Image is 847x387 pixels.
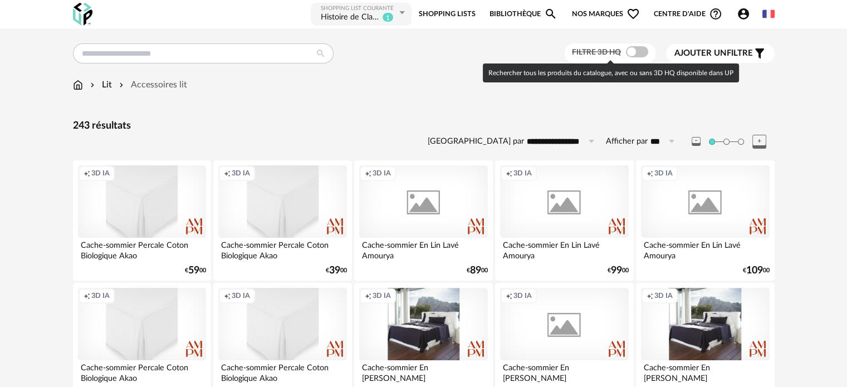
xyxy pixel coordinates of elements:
[495,160,633,281] a: Creation icon 3D IA Cache-sommier En Lin Lavé Amourya €9900
[762,8,775,20] img: fr
[654,291,673,300] span: 3D IA
[88,79,112,91] div: Lit
[709,7,722,21] span: Help Circle Outline icon
[365,291,371,300] span: Creation icon
[78,238,206,260] div: Cache-sommier Percale Coton Biologique Akao
[91,291,110,300] span: 3D IA
[654,7,722,21] span: Centre d'aideHelp Circle Outline icon
[84,169,90,178] span: Creation icon
[470,267,481,275] span: 89
[506,291,512,300] span: Creation icon
[428,136,524,147] label: [GEOGRAPHIC_DATA] par
[641,360,769,383] div: Cache-sommier En [PERSON_NAME]
[213,160,351,281] a: Creation icon 3D IA Cache-sommier Percale Coton Biologique Akao €3900
[329,267,340,275] span: 39
[674,48,753,59] span: filtre
[73,120,775,133] div: 243 résultats
[500,238,628,260] div: Cache-sommier En Lin Lavé Amourya
[606,136,648,147] label: Afficher par
[73,160,211,281] a: Creation icon 3D IA Cache-sommier Percale Coton Biologique Akao €5900
[359,360,487,383] div: Cache-sommier En [PERSON_NAME]
[654,169,673,178] span: 3D IA
[382,12,394,22] sup: 1
[321,12,380,23] div: Histoire de Clarté
[746,267,763,275] span: 109
[674,49,727,57] span: Ajouter un
[232,169,250,178] span: 3D IA
[544,7,557,21] span: Magnify icon
[647,291,653,300] span: Creation icon
[513,291,532,300] span: 3D IA
[78,360,206,383] div: Cache-sommier Percale Coton Biologique Akao
[737,7,755,21] span: Account Circle icon
[489,2,557,27] a: BibliothèqueMagnify icon
[743,267,770,275] div: € 00
[73,79,83,91] img: svg+xml;base64,PHN2ZyB3aWR0aD0iMTYiIGhlaWdodD0iMTciIHZpZXdCb3g9IjAgMCAxNiAxNyIgZmlsbD0ibm9uZSIgeG...
[365,169,371,178] span: Creation icon
[611,267,622,275] span: 99
[572,48,621,56] span: Filtre 3D HQ
[218,238,346,260] div: Cache-sommier Percale Coton Biologique Akao
[572,2,640,27] span: Nos marques
[666,44,775,63] button: Ajouter unfiltre Filter icon
[188,267,199,275] span: 59
[626,7,640,21] span: Heart Outline icon
[467,267,488,275] div: € 00
[373,169,391,178] span: 3D IA
[641,238,769,260] div: Cache-sommier En Lin Lavé Amourya
[373,291,391,300] span: 3D IA
[359,238,487,260] div: Cache-sommier En Lin Lavé Amourya
[84,291,90,300] span: Creation icon
[419,2,476,27] a: Shopping Lists
[753,47,766,60] span: Filter icon
[647,169,653,178] span: Creation icon
[185,267,206,275] div: € 00
[232,291,250,300] span: 3D IA
[224,291,231,300] span: Creation icon
[354,160,492,281] a: Creation icon 3D IA Cache-sommier En Lin Lavé Amourya €8900
[608,267,629,275] div: € 00
[326,267,347,275] div: € 00
[218,360,346,383] div: Cache-sommier Percale Coton Biologique Akao
[483,63,739,82] div: Rechercher tous les produits du catalogue, avec ou sans 3D HQ disponible dans UP
[506,169,512,178] span: Creation icon
[91,169,110,178] span: 3D IA
[88,79,97,91] img: svg+xml;base64,PHN2ZyB3aWR0aD0iMTYiIGhlaWdodD0iMTYiIHZpZXdCb3g9IjAgMCAxNiAxNiIgZmlsbD0ibm9uZSIgeG...
[636,160,774,281] a: Creation icon 3D IA Cache-sommier En Lin Lavé Amourya €10900
[513,169,532,178] span: 3D IA
[73,3,92,26] img: OXP
[224,169,231,178] span: Creation icon
[737,7,750,21] span: Account Circle icon
[321,5,396,12] div: Shopping List courante
[500,360,628,383] div: Cache-sommier En [PERSON_NAME]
